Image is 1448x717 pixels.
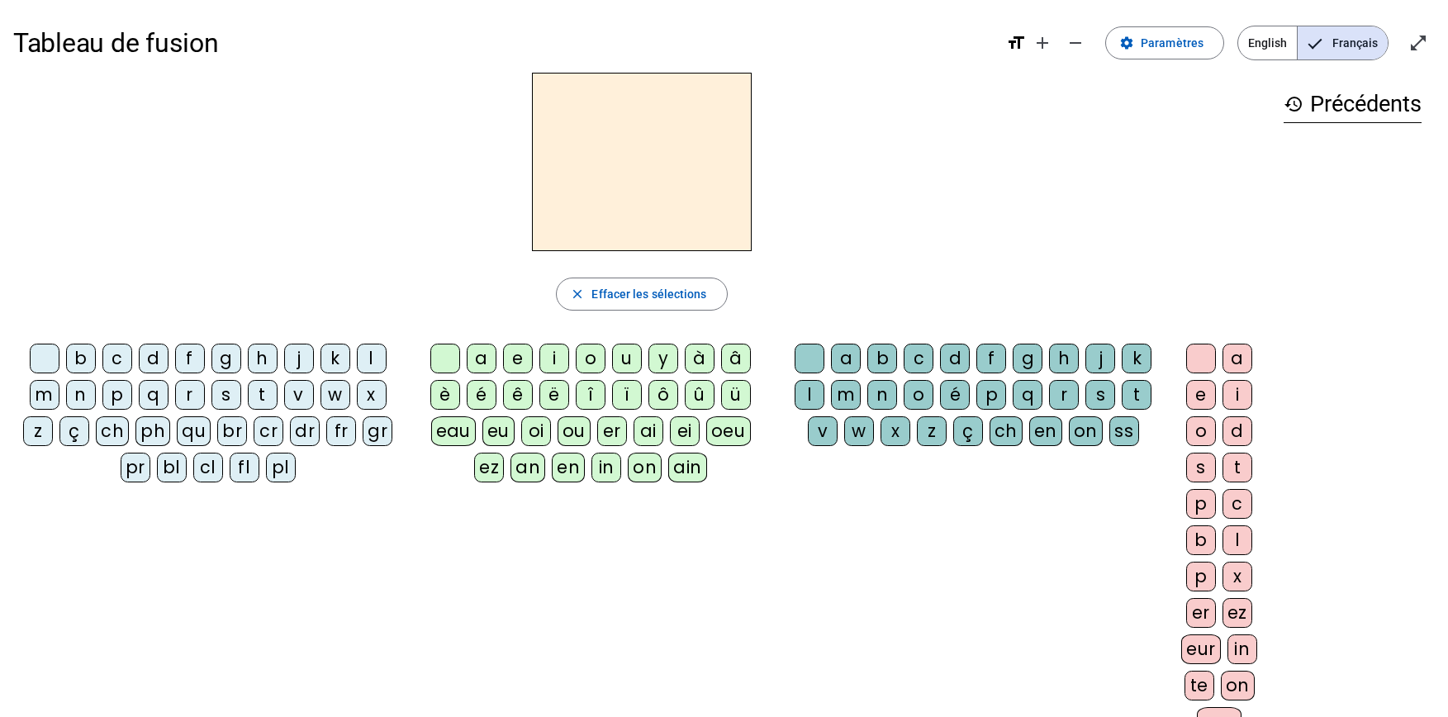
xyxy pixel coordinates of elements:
[808,416,838,446] div: v
[1049,380,1079,410] div: r
[1109,416,1139,446] div: ss
[139,344,169,373] div: d
[867,344,897,373] div: b
[467,344,496,373] div: a
[1119,36,1134,50] mat-icon: settings
[953,416,983,446] div: ç
[211,344,241,373] div: g
[121,453,150,482] div: pr
[59,416,89,446] div: ç
[1222,344,1252,373] div: a
[1049,344,1079,373] div: h
[844,416,874,446] div: w
[211,380,241,410] div: s
[320,344,350,373] div: k
[940,380,970,410] div: é
[1033,33,1052,53] mat-icon: add
[157,453,187,482] div: bl
[363,416,392,446] div: gr
[570,287,585,302] mat-icon: close
[591,453,621,482] div: in
[217,416,247,446] div: br
[1181,634,1221,664] div: eur
[320,380,350,410] div: w
[177,416,211,446] div: qu
[831,380,861,410] div: m
[1298,26,1388,59] span: Français
[1186,380,1216,410] div: e
[904,380,933,410] div: o
[284,344,314,373] div: j
[1186,489,1216,519] div: p
[1186,453,1216,482] div: s
[521,416,551,446] div: oi
[668,453,707,482] div: ain
[1222,562,1252,591] div: x
[357,380,387,410] div: x
[612,344,642,373] div: u
[96,416,129,446] div: ch
[597,416,627,446] div: er
[1066,33,1085,53] mat-icon: remove
[976,344,1006,373] div: f
[1408,33,1428,53] mat-icon: open_in_full
[248,380,278,410] div: t
[175,380,205,410] div: r
[706,416,751,446] div: oeu
[1186,562,1216,591] div: p
[503,344,533,373] div: e
[1222,489,1252,519] div: c
[1222,453,1252,482] div: t
[904,344,933,373] div: c
[558,416,591,446] div: ou
[556,278,727,311] button: Effacer les sélections
[30,380,59,410] div: m
[1029,416,1062,446] div: en
[539,380,569,410] div: ë
[1105,26,1224,59] button: Paramètres
[990,416,1023,446] div: ch
[474,453,504,482] div: ez
[1006,33,1026,53] mat-icon: format_size
[1237,26,1389,60] mat-button-toggle-group: Language selection
[1185,671,1214,700] div: te
[685,344,715,373] div: à
[634,416,663,446] div: ai
[175,344,205,373] div: f
[1284,94,1303,114] mat-icon: history
[139,380,169,410] div: q
[430,380,460,410] div: è
[357,344,387,373] div: l
[1013,380,1042,410] div: q
[1222,598,1252,628] div: ez
[13,17,993,69] h1: Tableau de fusion
[1026,26,1059,59] button: Augmenter la taille de la police
[721,380,751,410] div: ü
[1122,380,1151,410] div: t
[1222,525,1252,555] div: l
[482,416,515,446] div: eu
[467,380,496,410] div: é
[23,416,53,446] div: z
[1221,671,1255,700] div: on
[628,453,662,482] div: on
[284,380,314,410] div: v
[1186,598,1216,628] div: er
[102,380,132,410] div: p
[1238,26,1297,59] span: English
[230,453,259,482] div: fl
[102,344,132,373] div: c
[326,416,356,446] div: fr
[135,416,170,446] div: ph
[881,416,910,446] div: x
[612,380,642,410] div: ï
[795,380,824,410] div: l
[648,380,678,410] div: ô
[539,344,569,373] div: i
[1222,380,1252,410] div: i
[1059,26,1092,59] button: Diminuer la taille de la police
[1013,344,1042,373] div: g
[1069,416,1103,446] div: on
[1222,416,1252,446] div: d
[552,453,585,482] div: en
